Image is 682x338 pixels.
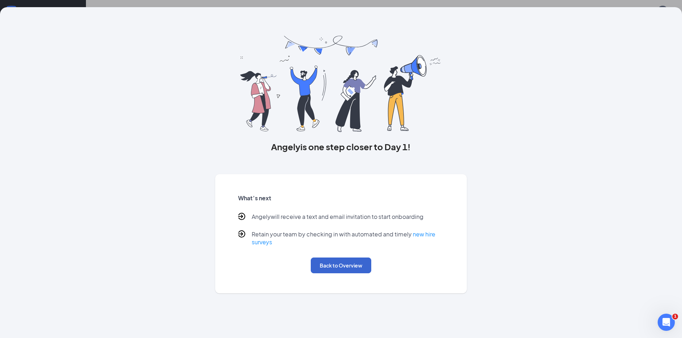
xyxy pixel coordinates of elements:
[252,213,424,222] p: Angely will receive a text and email invitation to start onboarding
[672,314,678,319] span: 1
[311,258,371,273] button: Back to Overview
[252,230,435,246] a: new hire surveys
[238,194,444,202] h5: What’s next
[240,36,442,132] img: you are all set
[252,230,444,246] p: Retain your team by checking in with automated and timely
[658,314,675,331] iframe: Intercom live chat
[215,141,467,153] h3: Angely is one step closer to Day 1!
